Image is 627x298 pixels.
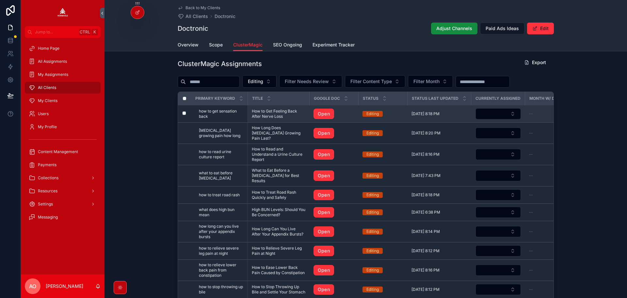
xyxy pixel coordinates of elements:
a: Select Button [475,108,521,120]
div: Editing [366,229,379,235]
a: Select Button [475,264,521,276]
a: Payments [25,159,101,171]
span: How to Treat Road Rash Quickly and Safely [252,190,306,200]
span: Paid Ads Ideas [486,25,519,32]
span: -- [529,248,533,254]
span: how to get sensation back [199,109,244,119]
span: Primary Keyword [195,96,235,101]
span: Editing [248,78,263,85]
a: Open [313,109,334,119]
a: Editing [362,151,404,157]
span: -- [529,268,533,273]
span: [DATE] 8:12 PM [411,248,440,254]
a: My Assignments [25,69,101,80]
span: SEO Ongoing [273,42,302,48]
a: Open [313,207,355,218]
a: Scope [209,39,223,52]
a: How to Relieve Severe Leg Pain at Night [252,246,306,256]
span: How to Read and Understand a Urine Culture Report [252,147,306,162]
button: Select Button [279,75,342,88]
a: how to read urine culture report [199,149,244,160]
div: Editing [366,130,379,136]
span: [DATE] 8:16 PM [411,152,440,157]
span: All Clients [185,13,208,20]
span: Overview [178,42,199,48]
a: Open [313,190,334,200]
a: [DATE] 8:16 PM [411,268,467,273]
a: Open [313,226,334,237]
button: Select Button [242,75,277,88]
span: Jump to... [35,29,76,35]
span: Filter Content Type [350,78,392,85]
a: How to Ease Lower Back Pain Caused by Constipation [252,265,306,275]
a: Open [313,109,355,119]
button: Select Button [408,75,453,88]
a: Select Button [475,226,521,237]
a: ClusterMagic [233,39,263,51]
a: Open [313,170,334,181]
a: All Clients [25,82,101,94]
a: Select Button [475,170,521,182]
a: Select Button [475,245,521,257]
a: [DATE] 8:20 PM [411,131,467,136]
a: [DATE] 7:43 PM [411,173,467,178]
span: Filter Needs Review [285,78,329,85]
span: Resources [38,188,57,194]
a: Select Button [475,284,521,295]
a: -- [529,229,573,234]
a: How Long Can You Live After Your Appendix Bursts? [252,226,306,237]
a: what does high bun mean [199,207,244,218]
span: Users [38,111,49,116]
a: Open [313,246,334,256]
span: [DATE] 8:16 PM [411,268,440,273]
a: My Profile [25,121,101,133]
button: Select Button [475,207,521,218]
a: Messaging [25,211,101,223]
a: what to eat before [MEDICAL_DATA] [199,170,244,181]
a: Open [313,226,355,237]
span: Content Management [38,149,78,154]
a: Select Button [475,206,521,218]
h1: ClusterMagic Assignments [178,59,262,68]
a: Select Button [475,127,521,139]
button: Select Button [475,170,521,181]
a: All Assignments [25,56,101,67]
a: -- [529,192,573,198]
a: Open [313,149,355,160]
span: [DATE] 8:20 PM [411,131,441,136]
span: -- [529,173,533,178]
button: Adjust Channels [431,23,477,34]
a: How to Stop Throwing Up Bile and Settle Your Stomach [252,284,306,295]
span: Filter Month [413,78,440,85]
span: -- [529,152,533,157]
a: Editing [362,111,404,117]
a: What to Eat Before a [MEDICAL_DATA] for Best Results [252,168,306,184]
span: Settings [38,202,53,207]
span: how to relieve lower back pain from constipation [199,262,244,278]
a: How Long Does [MEDICAL_DATA] Growing Pain Last? [252,125,306,141]
span: Adjust Channels [436,25,472,32]
div: scrollable content [21,38,104,232]
div: Editing [366,209,379,215]
a: how to relieve severe leg pain at night [199,246,244,256]
a: Editing [362,229,404,235]
span: My Assignments [38,72,68,77]
button: Edit [527,23,554,34]
div: Editing [366,267,379,273]
button: Export [519,57,551,68]
a: Home Page [25,43,101,54]
a: how to treat road rash [199,192,244,198]
span: Title [252,96,263,101]
a: Editing [362,267,404,273]
a: [MEDICAL_DATA] growing pain how long [199,128,244,138]
a: How to Get Feeling Back After Nerve Loss [252,109,306,119]
a: [DATE] 8:18 PM [411,111,467,116]
button: Paid Ads Ideas [480,23,524,34]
